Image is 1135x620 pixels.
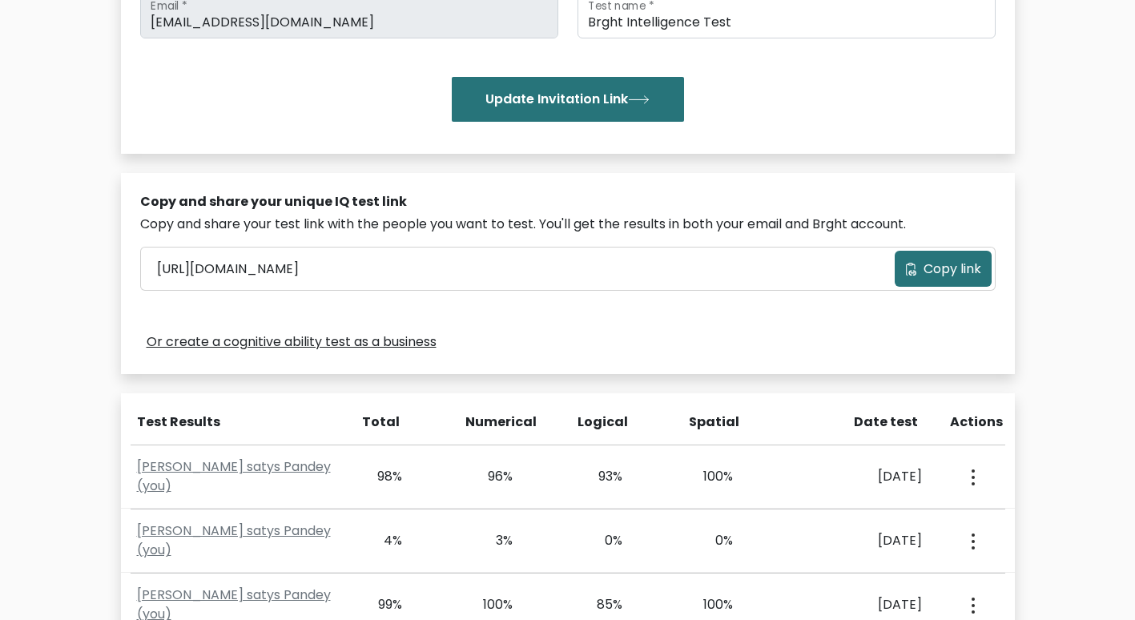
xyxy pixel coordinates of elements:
div: 4% [357,531,403,550]
button: Update Invitation Link [452,77,684,122]
span: Copy link [924,260,981,279]
div: 99% [357,595,403,614]
div: 93% [578,467,623,486]
div: Test Results [137,413,335,432]
div: 100% [687,595,733,614]
div: 98% [357,467,403,486]
a: [PERSON_NAME] satys Pandey (you) [137,521,331,559]
div: 96% [467,467,513,486]
a: Or create a cognitive ability test as a business [147,332,437,352]
div: Date test [801,413,931,432]
div: [DATE] [798,531,922,550]
div: 0% [578,531,623,550]
div: Spatial [689,413,735,432]
div: 85% [578,595,623,614]
a: [PERSON_NAME] satys Pandey (you) [137,457,331,495]
div: Actions [950,413,1005,432]
div: [DATE] [798,595,922,614]
button: Copy link [895,251,992,287]
div: 100% [467,595,513,614]
div: 3% [467,531,513,550]
div: [DATE] [798,467,922,486]
div: Numerical [465,413,512,432]
div: 100% [687,467,733,486]
div: Total [354,413,400,432]
div: Logical [578,413,624,432]
div: Copy and share your test link with the people you want to test. You'll get the results in both yo... [140,215,996,234]
div: 0% [687,531,733,550]
div: Copy and share your unique IQ test link [140,192,996,211]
